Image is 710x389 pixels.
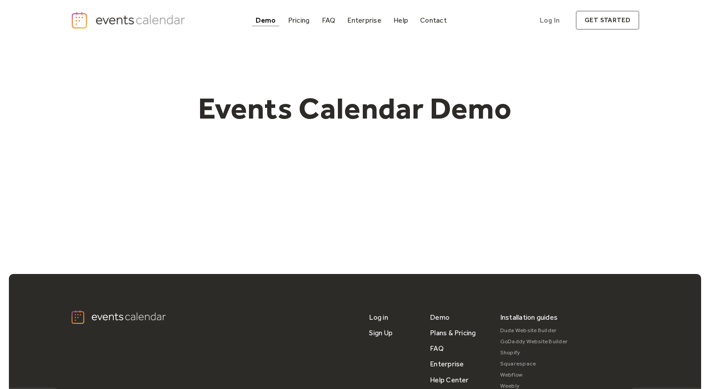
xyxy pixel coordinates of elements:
a: Contact [417,14,450,26]
a: Log in [369,310,388,325]
a: Help Center [430,372,469,388]
div: Enterprise [347,18,381,23]
a: Squarespace [500,358,568,369]
div: Demo [256,18,276,23]
div: Help [393,18,408,23]
a: Help [390,14,412,26]
a: GoDaddy Website Builder [500,336,568,347]
div: Installation guides [500,310,558,325]
a: Plans & Pricing [430,325,476,341]
a: Shopify [500,347,568,358]
a: Duda Website Builder [500,325,568,336]
a: Demo [430,310,449,325]
a: Demo [252,14,280,26]
a: Enterprise [344,14,385,26]
a: Sign Up [369,325,393,341]
a: FAQ [318,14,339,26]
a: Webflow [500,369,568,381]
div: FAQ [322,18,336,23]
div: Pricing [288,18,310,23]
a: Enterprise [430,356,464,372]
a: Pricing [285,14,313,26]
div: Contact [420,18,447,23]
h1: Events Calendar Demo [185,90,526,127]
a: FAQ [430,341,444,356]
a: Log In [531,11,569,30]
a: get started [576,11,639,30]
a: home [71,11,188,29]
